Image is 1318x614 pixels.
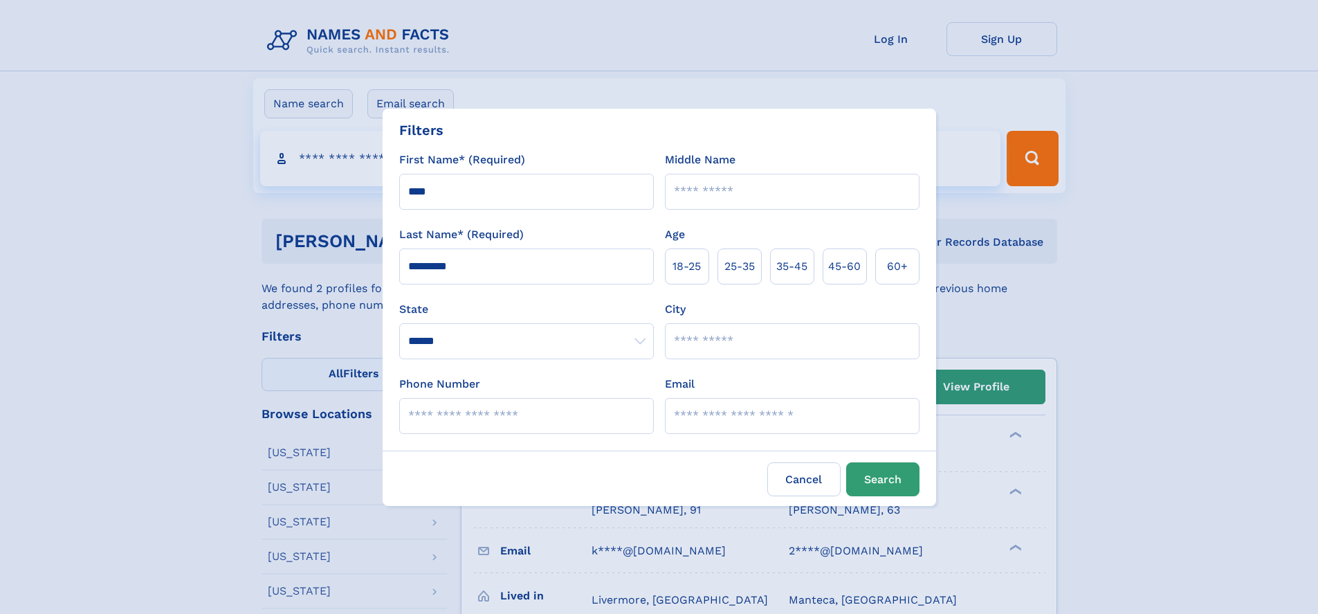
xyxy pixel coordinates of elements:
[665,376,695,392] label: Email
[399,152,525,168] label: First Name* (Required)
[846,462,919,496] button: Search
[887,258,908,275] span: 60+
[399,376,480,392] label: Phone Number
[665,152,735,168] label: Middle Name
[665,226,685,243] label: Age
[776,258,807,275] span: 35‑45
[399,301,654,318] label: State
[672,258,701,275] span: 18‑25
[399,226,524,243] label: Last Name* (Required)
[724,258,755,275] span: 25‑35
[399,120,443,141] div: Filters
[828,258,861,275] span: 45‑60
[665,301,686,318] label: City
[767,462,841,496] label: Cancel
